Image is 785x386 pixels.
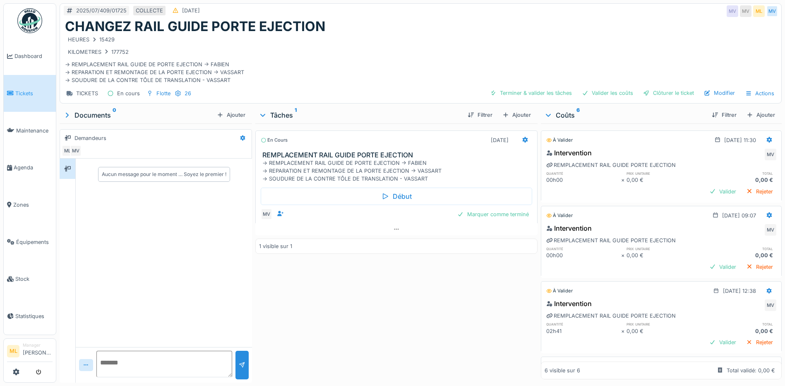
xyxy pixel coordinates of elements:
div: Tâches [259,110,461,120]
div: À valider [546,137,573,144]
span: Maintenance [16,127,53,135]
a: Tickets [4,75,56,112]
div: 26 [185,89,191,97]
a: Maintenance [4,112,56,149]
div: Aucun message pour le moment … Soyez le premier ! [102,171,226,178]
div: Marquer comme terminé [454,209,532,220]
sup: 0 [113,110,116,120]
sup: 6 [576,110,580,120]
a: Agenda [4,149,56,186]
h6: total [701,246,776,251]
div: Rejeter [743,337,776,348]
span: Équipements [16,238,53,246]
div: × [621,327,627,335]
div: [DATE] [182,7,200,14]
li: ML [7,345,19,357]
h6: total [701,171,776,176]
div: Valider [706,186,739,197]
div: KILOMETRES 177752 [68,48,129,56]
div: 00h00 [546,251,621,259]
div: MV [765,224,776,236]
div: [DATE] 11:30 [724,136,756,144]
div: TICKETS [76,89,98,97]
div: HEURES 15429 [68,36,115,43]
div: -> REMPLACEMENT RAIL GUIDE DE PORTE EJECTION -> FABIEN -> REPARATION ET REMONTAGE DE LA PORTE EJE... [262,159,534,183]
a: Dashboard [4,38,56,75]
div: Valider [706,261,739,273]
div: [DATE] [491,136,509,144]
h3: REMPLACEMENT RAIL GUIDE PORTE EJECTION [262,151,534,159]
div: MV [727,5,738,17]
span: Tickets [15,89,53,97]
sup: 1 [295,110,297,120]
div: Terminer & valider les tâches [487,87,575,99]
div: Coûts [544,110,705,120]
div: À valider [546,287,573,294]
div: 0,00 € [701,251,776,259]
div: MV [261,208,272,220]
h6: quantité [546,171,621,176]
div: Total validé: 0,00 € [727,367,775,374]
div: 0,00 € [627,176,701,184]
a: Statistiques [4,298,56,335]
div: Actions [742,87,778,99]
div: Ajouter [214,109,249,121]
div: En cours [261,137,288,144]
div: × [621,176,627,184]
span: Dashboard [14,52,53,60]
div: 02h41 [546,327,621,335]
div: MV [70,145,82,157]
div: COLLECTE [136,7,163,14]
h1: CHANGEZ RAIL GUIDE PORTE EJECTION [65,19,325,34]
div: Rejeter [743,186,776,197]
h6: prix unitaire [627,246,701,251]
div: Flotte [156,89,170,97]
div: REMPLACEMENT RAIL GUIDE PORTE EJECTION [546,312,676,320]
a: Stock [4,261,56,298]
div: ML [62,145,73,157]
a: Équipements [4,223,56,261]
div: MV [765,299,776,311]
h6: prix unitaire [627,171,701,176]
span: Agenda [14,164,53,171]
div: 0,00 € [627,251,701,259]
span: Stock [15,275,53,283]
div: Clôturer le ticket [640,87,697,99]
div: Rejeter [743,261,776,273]
div: Modifier [701,87,738,99]
div: 0,00 € [701,176,776,184]
div: Documents [63,110,214,120]
h6: quantité [546,246,621,251]
div: Intervention [546,223,592,233]
div: 0,00 € [701,327,776,335]
div: 1 visible sur 1 [259,242,292,250]
div: REMPLACEMENT RAIL GUIDE PORTE EJECTION [546,236,676,244]
div: Valider les coûts [579,87,636,99]
div: Début [261,188,532,205]
li: [PERSON_NAME] [23,342,53,360]
div: ML [753,5,765,17]
div: 0,00 € [627,327,701,335]
div: 6 visible sur 6 [545,367,580,374]
div: 00h00 [546,176,621,184]
div: En cours [117,89,140,97]
div: 2025/07/409/01725 [76,7,127,14]
a: Zones [4,186,56,224]
div: MV [765,149,776,160]
div: Filtrer [708,109,740,121]
span: Statistiques [15,312,53,320]
div: À valider [546,212,573,219]
div: Demandeurs [74,134,106,142]
div: MV [766,5,778,17]
h6: prix unitaire [627,321,701,327]
div: [DATE] 09:07 [722,212,756,220]
div: [DATE] 12:38 [723,287,756,295]
div: Ajouter [499,109,534,121]
h6: quantité [546,321,621,327]
div: × [621,251,627,259]
div: Intervention [546,299,592,309]
span: Zones [13,201,53,209]
div: Filtrer [464,109,496,121]
div: REMPLACEMENT RAIL GUIDE PORTE EJECTION [546,161,676,169]
div: Valider [706,337,739,348]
